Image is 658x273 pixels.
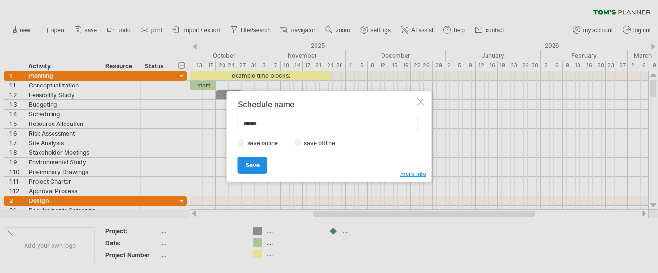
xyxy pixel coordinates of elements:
[302,139,343,147] label: save offline
[245,139,286,147] label: save online
[238,100,415,109] div: Schedule name
[246,161,260,169] span: Save
[400,170,426,177] span: more info
[238,157,267,174] a: Save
